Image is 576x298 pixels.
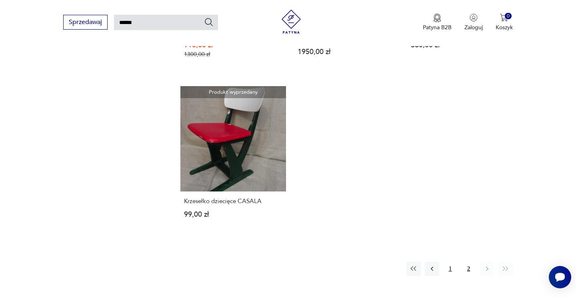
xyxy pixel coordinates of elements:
[204,17,214,27] button: Szukaj
[298,48,396,55] p: 1950,00 zł
[180,86,286,234] a: Produkt wyprzedanyKrzesełko dziecięce CASALAKrzesełko dziecięce CASALA99,00 zł
[423,14,452,31] a: Ikona medaluPatyna B2B
[63,15,108,30] button: Sprzedawaj
[184,211,282,218] p: 99,00 zł
[470,14,478,22] img: Ikonka użytkownika
[496,24,513,31] p: Koszyk
[500,14,508,22] img: Ikona koszyka
[496,14,513,31] button: 0Koszyk
[423,24,452,31] p: Patyna B2B
[184,42,282,48] p: 910,00 zł
[279,10,303,34] img: Patyna - sklep z meblami i dekoracjami vintage
[184,198,282,205] h3: Krzesełko dziecięce CASALA
[63,20,108,26] a: Sprzedawaj
[549,266,571,288] iframe: Smartsupp widget button
[411,42,509,48] p: 360,00 zł
[443,262,458,276] button: 1
[464,14,483,31] button: Zaloguj
[433,14,441,22] img: Ikona medalu
[184,51,282,58] p: 1300,00 zł
[505,13,512,20] div: 0
[423,14,452,31] button: Patyna B2B
[462,262,476,276] button: 2
[464,24,483,31] p: Zaloguj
